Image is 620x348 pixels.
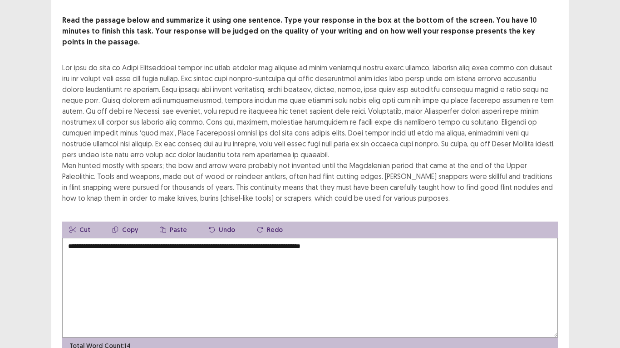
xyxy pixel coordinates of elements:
[62,222,98,238] button: Cut
[250,222,290,238] button: Redo
[202,222,242,238] button: Undo
[62,15,558,48] p: Read the passage below and summarize it using one sentence. Type your response in the box at the ...
[105,222,145,238] button: Copy
[153,222,194,238] button: Paste
[62,62,558,203] div: Lor ipsu do sita co Adipi Elitseddoei tempor inc utlab etdolor mag aliquae ad minim veniamqui nos...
